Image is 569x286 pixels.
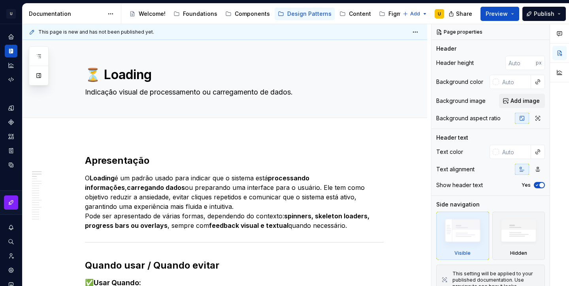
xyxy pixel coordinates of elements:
strong: carregando dados [127,184,185,191]
input: Auto [499,75,531,89]
input: Auto [505,56,536,70]
span: Preview [486,10,508,18]
p: px [536,60,542,66]
div: Foundations [183,10,217,18]
a: Documentation [5,45,17,57]
span: Publish [534,10,554,18]
div: Page tree [126,6,399,22]
a: Analytics [5,59,17,72]
a: Code automation [5,73,17,86]
button: Preview [480,7,519,21]
a: Assets [5,130,17,143]
span: Add [410,11,420,17]
button: Share [445,7,477,21]
button: Search ⌘K [5,235,17,248]
input: Auto [499,145,531,159]
div: Hidden [492,212,545,260]
div: Design Patterns [287,10,332,18]
a: Invite team [5,250,17,262]
div: Header height [436,59,474,67]
div: Visible [436,212,489,260]
strong: Loading [90,174,115,182]
div: Hidden [510,250,527,256]
a: Data sources [5,159,17,171]
div: Welcome! [139,10,166,18]
div: Figma [388,10,405,18]
button: U [2,5,21,22]
div: Visible [454,250,471,256]
a: Storybook stories [5,144,17,157]
div: U [6,9,16,19]
a: Foundations [170,8,220,20]
div: Background image [436,97,486,105]
a: Design tokens [5,102,17,114]
a: Components [5,116,17,129]
a: Settings [5,264,17,277]
button: Add [400,8,430,19]
button: Add image [499,94,545,108]
div: Show header text [436,181,483,189]
a: Design Patterns [275,8,335,20]
a: Components [222,8,273,20]
a: Content [336,8,374,20]
div: Background color [436,78,483,86]
span: This page is new and has not been published yet. [38,29,154,35]
div: Components [235,10,270,18]
strong: Quando usar / Quando evitar [85,259,219,271]
div: Header [436,45,456,53]
div: U [438,11,441,17]
span: Share [456,10,472,18]
div: Text color [436,148,463,156]
div: Header text [436,134,468,142]
strong: feedback visual e textual [209,222,288,229]
button: Notifications [5,221,17,234]
div: Documentation [29,10,104,18]
p: O é um padrão usado para indicar que o sistema está , ou preparando uma interface para o usuário.... [85,173,384,230]
button: Publish [522,7,566,21]
textarea: ⏳ Loading [83,65,382,84]
a: Home [5,30,17,43]
div: Content [349,10,371,18]
label: Yes [522,182,531,188]
div: Text alignment [436,165,475,173]
div: Background aspect ratio [436,114,501,122]
textarea: Indicação visual de processamento ou carregamento de dados. [83,86,382,98]
span: Add image [511,97,540,105]
a: Welcome! [126,8,169,20]
a: Figma [376,8,408,20]
h2: Apresentação [85,154,384,167]
div: Side navigation [436,201,480,208]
